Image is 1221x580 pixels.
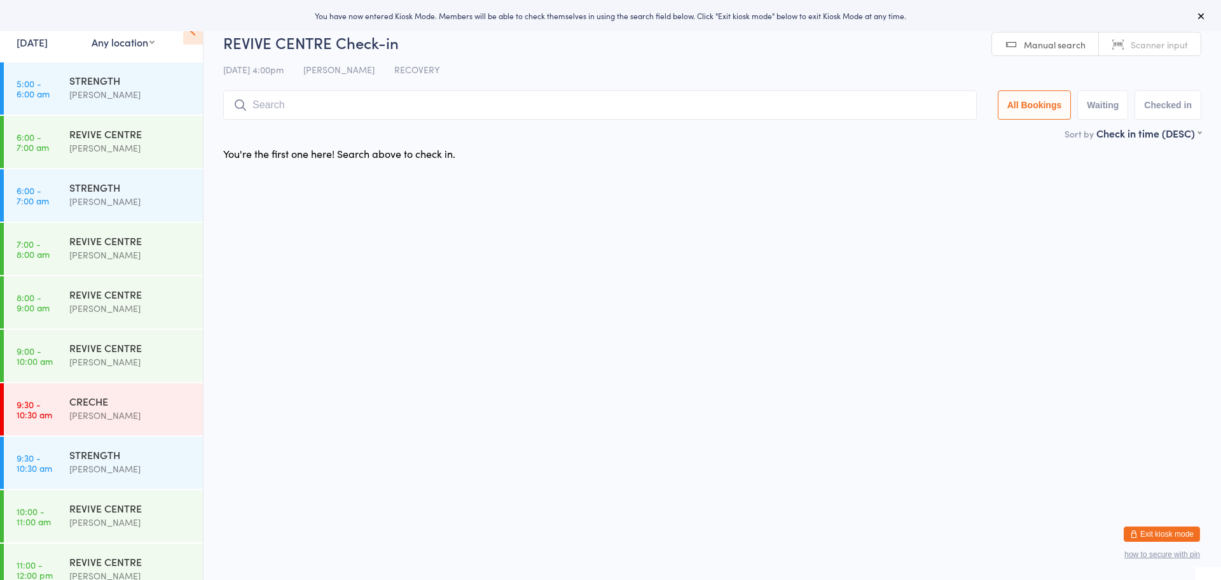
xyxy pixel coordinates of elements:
a: 6:00 -7:00 amSTRENGTH[PERSON_NAME] [4,169,203,222]
div: CRECHE [69,394,192,408]
time: 9:30 - 10:30 am [17,453,52,473]
button: All Bookings [998,90,1072,120]
time: 5:00 - 6:00 am [17,78,50,99]
div: [PERSON_NAME] [69,462,192,476]
div: REVIVE CENTRE [69,234,192,248]
a: 5:00 -6:00 amSTRENGTH[PERSON_NAME] [4,62,203,115]
span: [PERSON_NAME] [303,63,375,76]
a: 9:00 -10:00 amREVIVE CENTRE[PERSON_NAME] [4,330,203,382]
div: STRENGTH [69,180,192,194]
div: [PERSON_NAME] [69,515,192,530]
time: 6:00 - 7:00 am [17,132,49,152]
time: 11:00 - 12:00 pm [17,560,53,580]
div: You're the first one here! Search above to check in. [223,146,455,160]
a: 7:00 -8:00 amREVIVE CENTRE[PERSON_NAME] [4,223,203,275]
time: 6:00 - 7:00 am [17,185,49,206]
div: STRENGTH [69,73,192,87]
div: You have now entered Kiosk Mode. Members will be able to check themselves in using the search fie... [20,10,1201,21]
h2: REVIVE CENTRE Check-in [223,32,1201,53]
button: Checked in [1135,90,1201,120]
div: [PERSON_NAME] [69,301,192,316]
button: Exit kiosk mode [1124,527,1200,542]
div: Check in time (DESC) [1096,126,1201,140]
button: how to secure with pin [1124,550,1200,559]
button: Waiting [1077,90,1128,120]
a: 6:00 -7:00 amREVIVE CENTRE[PERSON_NAME] [4,116,203,168]
a: 9:30 -10:30 amCRECHE[PERSON_NAME] [4,383,203,435]
div: [PERSON_NAME] [69,355,192,369]
a: 9:30 -10:30 amSTRENGTH[PERSON_NAME] [4,437,203,489]
label: Sort by [1065,127,1094,140]
div: REVIVE CENTRE [69,555,192,569]
div: [PERSON_NAME] [69,194,192,209]
div: REVIVE CENTRE [69,501,192,515]
div: Any location [92,35,155,49]
time: 9:00 - 10:00 am [17,346,53,366]
span: [DATE] 4:00pm [223,63,284,76]
time: 8:00 - 9:00 am [17,292,50,313]
div: [PERSON_NAME] [69,248,192,262]
time: 7:00 - 8:00 am [17,239,50,259]
div: STRENGTH [69,448,192,462]
span: RECOVERY [394,63,440,76]
input: Search [223,90,977,120]
a: [DATE] [17,35,48,49]
div: REVIVE CENTRE [69,341,192,355]
a: 10:00 -11:00 amREVIVE CENTRE[PERSON_NAME] [4,490,203,542]
a: 8:00 -9:00 amREVIVE CENTRE[PERSON_NAME] [4,276,203,329]
time: 9:30 - 10:30 am [17,399,52,420]
div: [PERSON_NAME] [69,408,192,423]
div: REVIVE CENTRE [69,127,192,141]
span: Scanner input [1131,38,1188,51]
time: 10:00 - 11:00 am [17,506,51,527]
div: [PERSON_NAME] [69,87,192,102]
span: Manual search [1024,38,1086,51]
div: REVIVE CENTRE [69,287,192,301]
div: [PERSON_NAME] [69,141,192,155]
